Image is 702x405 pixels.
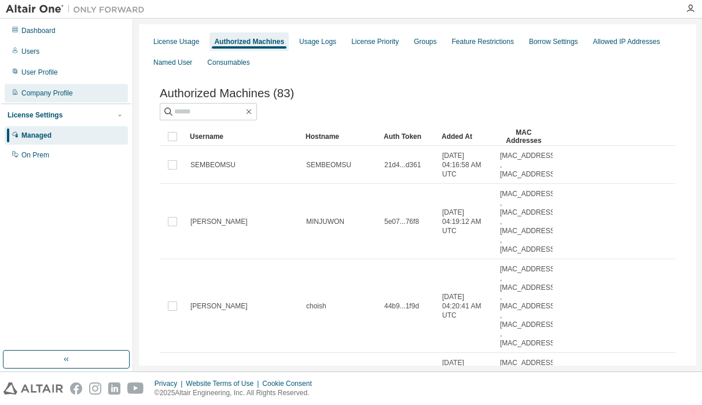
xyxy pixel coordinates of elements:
div: Added At [442,127,490,146]
span: [PERSON_NAME] [190,217,248,226]
div: Authorized Machines [214,37,284,46]
div: Groups [414,37,436,46]
div: Hostname [306,127,374,146]
div: Auth Token [384,127,432,146]
div: License Usage [153,37,199,46]
span: [DATE] 04:19:12 AM UTC [442,208,490,235]
div: MAC Addresses [499,127,548,146]
span: [DATE] 04:20:41 AM UTC [442,292,490,320]
img: youtube.svg [127,382,144,395]
img: Altair One [6,3,150,15]
img: linkedin.svg [108,382,120,395]
div: License Settings [8,111,63,120]
div: Named User [153,58,192,67]
span: [MAC_ADDRESS] , [MAC_ADDRESS] , [MAC_ADDRESS] , [MAC_ADDRESS] , [MAC_ADDRESS] [500,264,557,348]
div: License Priority [351,37,399,46]
img: facebook.svg [70,382,82,395]
img: instagram.svg [89,382,101,395]
span: [MAC_ADDRESS] , [MAC_ADDRESS] [500,151,557,179]
div: Username [190,127,296,146]
div: Feature Restrictions [452,37,514,46]
img: altair_logo.svg [3,382,63,395]
span: 21d4...d361 [384,160,421,170]
div: Privacy [155,379,186,388]
div: User Profile [21,68,58,77]
div: On Prem [21,150,49,160]
div: Consumables [207,58,249,67]
span: MINJUWON [306,217,344,226]
div: Allowed IP Addresses [593,37,660,46]
div: Users [21,47,39,56]
div: Cookie Consent [262,379,318,388]
span: [MAC_ADDRESS] , [MAC_ADDRESS] , [MAC_ADDRESS] , [MAC_ADDRESS] [500,189,557,254]
div: Borrow Settings [529,37,578,46]
div: Usage Logs [299,37,336,46]
div: Company Profile [21,89,73,98]
span: 44b9...1f9d [384,301,419,311]
div: Dashboard [21,26,56,35]
span: choish [306,301,326,311]
div: Managed [21,131,52,140]
span: [PERSON_NAME] [190,301,248,311]
span: 5e07...76f8 [384,217,419,226]
span: Authorized Machines (83) [160,87,294,100]
span: [DATE] 04:24:00 AM UTC [442,358,490,386]
div: Website Terms of Use [186,379,262,388]
p: © 2025 Altair Engineering, Inc. All Rights Reserved. [155,388,319,398]
span: [MAC_ADDRESS] , [MAC_ADDRESS] [500,358,557,386]
span: [DATE] 04:16:58 AM UTC [442,151,490,179]
span: SEMBEOMSU [306,160,351,170]
span: SEMBEOMSU [190,160,236,170]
